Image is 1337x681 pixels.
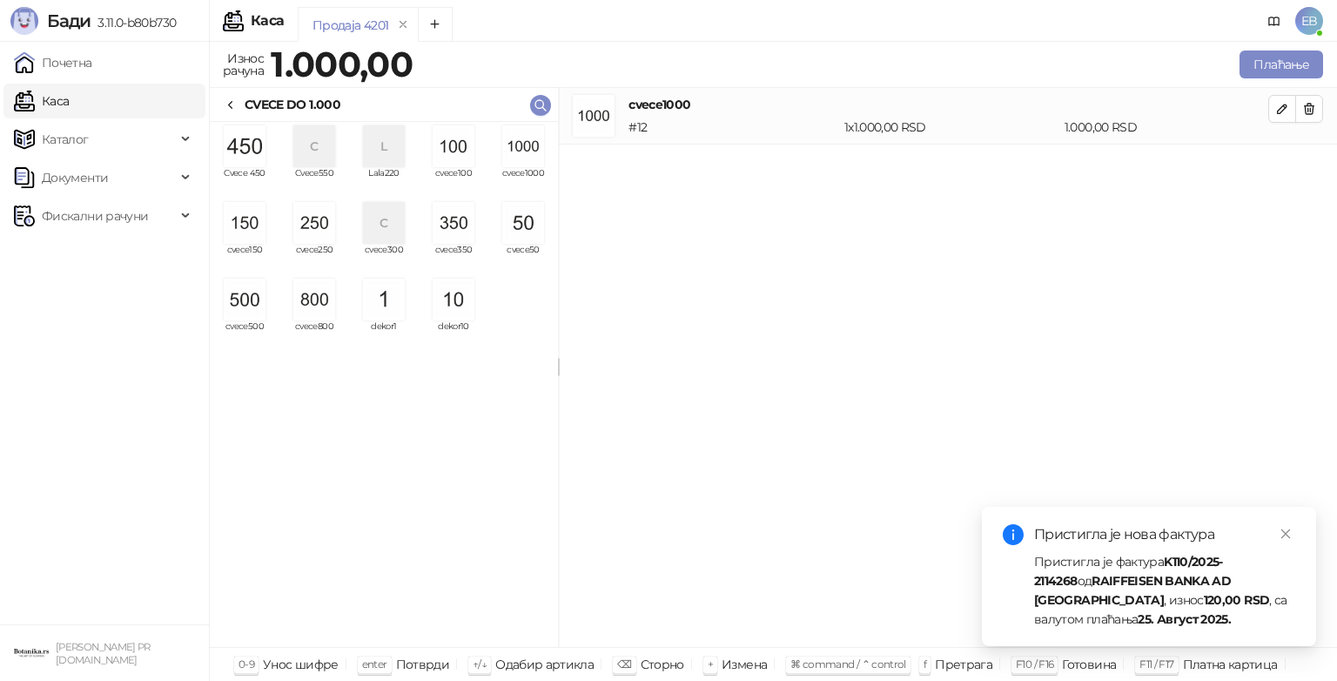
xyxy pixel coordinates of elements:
span: Cvece 450 [217,169,272,195]
img: Slika [433,125,474,167]
span: f [924,657,926,671]
span: EB [1295,7,1323,35]
small: [PERSON_NAME] PR [DOMAIN_NAME] [56,641,151,666]
img: Slika [433,202,474,244]
span: Каталог [42,122,89,157]
span: cvece800 [286,322,342,348]
a: Close [1276,524,1295,543]
span: cvece250 [286,246,342,272]
div: 1.000,00 RSD [1061,118,1272,137]
img: Slika [293,202,335,244]
span: Фискални рачуни [42,199,148,233]
div: # 12 [625,118,841,137]
span: cvece350 [426,246,481,272]
h4: cvece1000 [628,95,1268,114]
div: CVECE DO 1.000 [245,95,340,114]
div: Претрага [935,653,992,676]
span: Lala220 [356,169,412,195]
div: Пристигла је фактура од , износ , са валутом плаћања [1034,552,1295,629]
div: grid [210,122,558,647]
button: Плаћање [1240,51,1323,78]
img: Slika [502,202,544,244]
strong: RAIFFEISEN BANKA AD [GEOGRAPHIC_DATA] [1034,573,1231,608]
span: cvece100 [426,169,481,195]
span: ↑/↓ [473,657,487,671]
span: Бади [47,10,91,31]
span: Документи [42,160,108,195]
div: Продаја 4201 [312,16,388,35]
span: close [1280,528,1292,540]
div: C [293,125,335,167]
span: F10 / F16 [1016,657,1053,671]
img: Slika [224,279,265,320]
div: C [363,202,405,244]
span: info-circle [1003,524,1024,545]
span: ⌘ command / ⌃ control [790,657,906,671]
a: Почетна [14,45,92,80]
strong: 1.000,00 [271,43,413,85]
span: 3.11.0-b80b730 [91,15,176,30]
div: Сторно [641,653,684,676]
span: Cvece550 [286,169,342,195]
img: 64x64-companyLogo-0e2e8aaa-0bd2-431b-8613-6e3c65811325.png [14,636,49,671]
span: cvece300 [356,246,412,272]
span: cvece50 [495,246,551,272]
span: 0-9 [239,657,254,671]
img: Slika [433,279,474,320]
strong: 120,00 RSD [1204,592,1270,608]
strong: K110/2025-2114268 [1034,554,1223,589]
div: 1 x 1.000,00 RSD [841,118,1061,137]
div: Готовина [1062,653,1116,676]
img: Logo [10,7,38,35]
img: Slika [293,279,335,320]
div: Измена [722,653,767,676]
span: + [708,657,713,671]
div: Потврди [396,653,450,676]
span: F11 / F17 [1139,657,1173,671]
div: L [363,125,405,167]
img: Slika [363,279,405,320]
button: Add tab [418,7,453,42]
img: Slika [502,125,544,167]
a: Каса [14,84,69,118]
div: Каса [251,14,284,28]
div: Платна картица [1183,653,1278,676]
span: dekor10 [426,322,481,348]
strong: 25. Август 2025. [1138,611,1231,627]
span: enter [362,657,387,671]
img: Slika [224,125,265,167]
button: remove [392,17,414,32]
a: Документација [1260,7,1288,35]
div: Унос шифре [263,653,339,676]
div: Износ рачуна [219,47,267,82]
div: Одабир артикла [495,653,594,676]
span: cvece150 [217,246,272,272]
div: Пристигла је нова фактура [1034,524,1295,545]
img: Slika [224,202,265,244]
span: cvece500 [217,322,272,348]
span: cvece1000 [495,169,551,195]
span: dekor1 [356,322,412,348]
span: ⌫ [617,657,631,671]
